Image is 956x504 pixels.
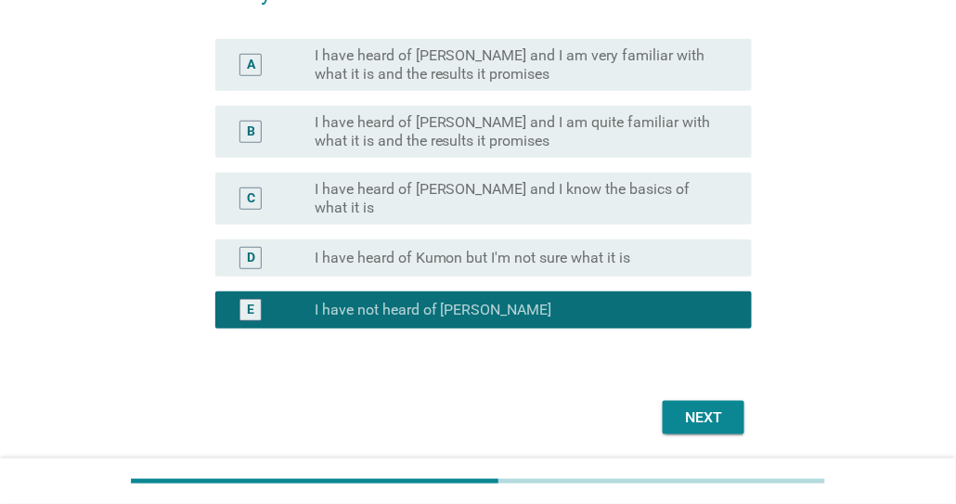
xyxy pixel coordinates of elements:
div: C [247,188,255,208]
label: I have not heard of [PERSON_NAME] [315,301,552,319]
div: D [247,248,255,267]
button: Next [663,401,744,434]
label: I have heard of [PERSON_NAME] and I am quite familiar with what it is and the results it promises [315,113,723,150]
div: Next [678,407,730,429]
div: A [247,55,255,74]
label: I have heard of [PERSON_NAME] and I know the basics of what it is [315,180,723,217]
div: B [247,122,255,141]
div: E [247,300,254,319]
label: I have heard of [PERSON_NAME] and I am very familiar with what it is and the results it promises [315,46,723,84]
label: I have heard of Kumon but I'm not sure what it is [315,249,631,267]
